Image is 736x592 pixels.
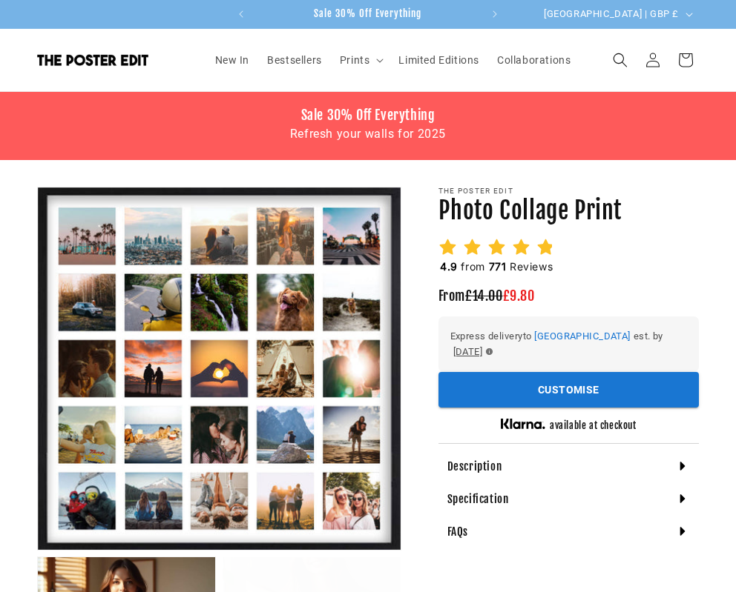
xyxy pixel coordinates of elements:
summary: Prints [331,44,390,76]
h4: Description [447,459,502,474]
h4: Specification [447,492,509,507]
a: The Poster Edit [32,49,191,72]
span: [GEOGRAPHIC_DATA] | GBP £ [544,7,679,21]
div: outlined primary button group [438,372,699,408]
span: Prints [340,53,370,67]
button: [GEOGRAPHIC_DATA] [534,328,630,345]
span: Collaborations [497,53,571,67]
img: The Poster Edit [37,54,148,66]
span: £9.80 [503,287,535,304]
span: 4.9 [440,260,458,273]
a: Collaborations [488,44,579,76]
summary: Search [604,44,637,76]
h2: from Reviews [438,259,555,274]
h4: FAQs [447,525,468,539]
a: Limited Editions [390,44,488,76]
span: [GEOGRAPHIC_DATA] [534,330,630,342]
iframe: Chatra live chat [480,459,729,585]
span: Express delivery to [450,328,532,345]
span: Sale 30% Off Everything [314,7,421,19]
a: New In [206,44,259,76]
span: Limited Editions [398,53,479,67]
span: est. by [634,328,663,345]
p: The Poster Edit [438,187,699,196]
a: Bestsellers [258,44,331,76]
h3: From [438,287,699,305]
h1: Photo Collage Print [438,196,699,227]
button: Customise [438,372,699,408]
span: Bestsellers [267,53,322,67]
h5: available at checkout [550,419,637,432]
span: New In [215,53,250,67]
span: £14.00 [465,287,503,304]
span: [DATE] [453,344,483,360]
span: 771 [489,260,507,273]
